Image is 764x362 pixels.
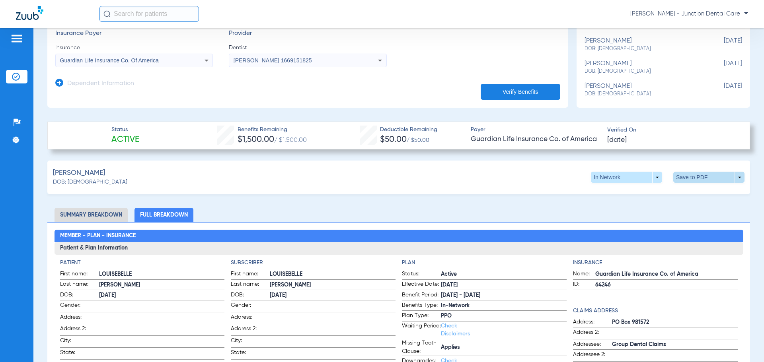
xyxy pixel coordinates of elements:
[270,270,396,279] span: LOUISEBELLE
[53,178,127,186] span: DOB: [DEMOGRAPHIC_DATA]
[99,270,225,279] span: LOUISEBELLE
[441,343,567,352] span: Applies
[231,313,270,324] span: Address:
[55,44,213,52] span: Insurance
[234,57,312,64] span: [PERSON_NAME] 1669151825
[270,291,396,300] span: [DATE]
[702,83,742,97] span: [DATE]
[441,270,567,279] span: Active
[60,57,159,64] span: Guardian Life Insurance Co. Of America
[595,281,738,289] span: 64246
[16,6,43,20] img: Zuub Logo
[573,270,595,279] span: Name:
[402,312,441,321] span: Plan Type:
[229,30,386,38] h3: Provider
[441,323,470,337] a: Check Disclaimers
[231,325,270,335] span: Address 2:
[380,126,437,134] span: Deductible Remaining
[585,60,702,75] div: [PERSON_NAME]
[270,281,396,289] span: [PERSON_NAME]
[60,337,99,347] span: City:
[402,259,567,267] h4: Plan
[231,280,270,290] span: Last name:
[60,291,99,300] span: DOB:
[231,348,270,359] span: State:
[407,137,429,143] span: / $50.00
[67,80,134,88] h3: Dependent Information
[591,172,662,183] button: In Network
[111,134,139,145] span: Active
[573,259,738,267] h4: Insurance
[10,34,23,43] img: hamburger-icon
[402,291,441,300] span: Benefit Period:
[99,6,199,22] input: Search for patients
[481,84,560,100] button: Verify Benefits
[238,126,307,134] span: Benefits Remaining
[60,348,99,359] span: State:
[607,126,737,134] span: Verified On
[60,280,99,290] span: Last name:
[231,291,270,300] span: DOB:
[238,136,274,144] span: $1,500.00
[402,280,441,290] span: Effective Date:
[441,302,567,310] span: In-Network
[402,270,441,279] span: Status:
[274,137,307,143] span: / $1,500.00
[380,136,407,144] span: $50.00
[612,341,738,349] span: Group Dental Claims
[585,37,702,52] div: [PERSON_NAME]
[229,44,386,52] span: Dentist
[573,328,612,339] span: Address 2:
[585,45,702,52] span: DOB: [DEMOGRAPHIC_DATA]
[60,301,99,312] span: Gender:
[99,281,225,289] span: [PERSON_NAME]
[231,301,270,312] span: Gender:
[231,270,270,279] span: First name:
[702,60,742,75] span: [DATE]
[573,318,612,327] span: Address:
[134,208,193,222] li: Full Breakdown
[573,340,612,350] span: Addressee:
[60,313,99,324] span: Address:
[55,30,213,38] h3: Insurance Payer
[99,291,225,300] span: [DATE]
[60,325,99,335] span: Address 2:
[55,242,743,255] h3: Patient & Plan Information
[55,230,743,242] h2: Member - Plan - Insurance
[702,37,742,52] span: [DATE]
[231,337,270,347] span: City:
[585,68,702,75] span: DOB: [DEMOGRAPHIC_DATA]
[573,307,738,315] h4: Claims Address
[103,10,111,17] img: Search Icon
[402,339,441,356] span: Missing Tooth Clause:
[573,350,612,361] span: Addressee 2:
[607,135,627,145] span: [DATE]
[111,126,139,134] span: Status
[673,172,745,183] button: Save to PDF
[630,10,748,18] span: [PERSON_NAME] - Junction Dental Care
[402,301,441,311] span: Benefits Type:
[585,83,702,97] div: [PERSON_NAME]
[595,270,738,279] span: Guardian Life Insurance Co. of America
[53,168,105,178] span: [PERSON_NAME]
[585,91,702,98] span: DOB: [DEMOGRAPHIC_DATA]
[441,291,567,300] span: [DATE] - [DATE]
[60,270,99,279] span: First name:
[573,280,595,290] span: ID:
[55,208,128,222] li: Summary Breakdown
[441,312,567,320] span: PPO
[60,259,225,267] h4: Patient
[612,318,738,327] span: PO Box 981572
[471,134,600,144] span: Guardian Life Insurance Co. of America
[441,281,567,289] span: [DATE]
[471,126,600,134] span: Payer
[402,322,441,338] span: Waiting Period:
[231,259,396,267] h4: Subscriber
